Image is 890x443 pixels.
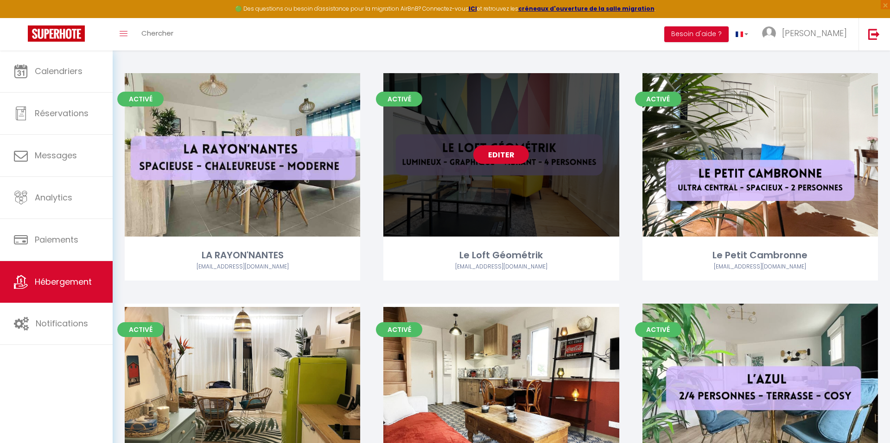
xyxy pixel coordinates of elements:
[35,276,92,287] span: Hébergement
[134,18,180,50] a: Chercher
[782,27,847,39] span: [PERSON_NAME]
[35,234,78,245] span: Paiements
[518,5,655,12] a: créneaux d'ouverture de la salle migration
[35,107,89,119] span: Réservations
[664,26,729,42] button: Besoin d'aide ?
[125,262,360,271] div: Airbnb
[868,28,880,40] img: logout
[117,322,164,337] span: Activé
[117,92,164,106] span: Activé
[635,322,681,337] span: Activé
[141,28,173,38] span: Chercher
[376,322,422,337] span: Activé
[36,318,88,329] span: Notifications
[473,145,529,164] a: Editer
[376,92,422,106] span: Activé
[469,5,477,12] a: ICI
[383,248,619,262] div: Le Loft Géométrik
[383,262,619,271] div: Airbnb
[35,65,83,77] span: Calendriers
[7,4,35,31] button: Ouvrir le widget de chat LiveChat
[635,92,681,106] span: Activé
[35,192,72,203] span: Analytics
[642,248,878,262] div: Le Petit Cambronne
[28,25,85,42] img: Super Booking
[755,18,858,50] a: ... [PERSON_NAME]
[125,248,360,262] div: LA RAYON'NANTES
[35,150,77,161] span: Messages
[642,262,878,271] div: Airbnb
[762,26,776,40] img: ...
